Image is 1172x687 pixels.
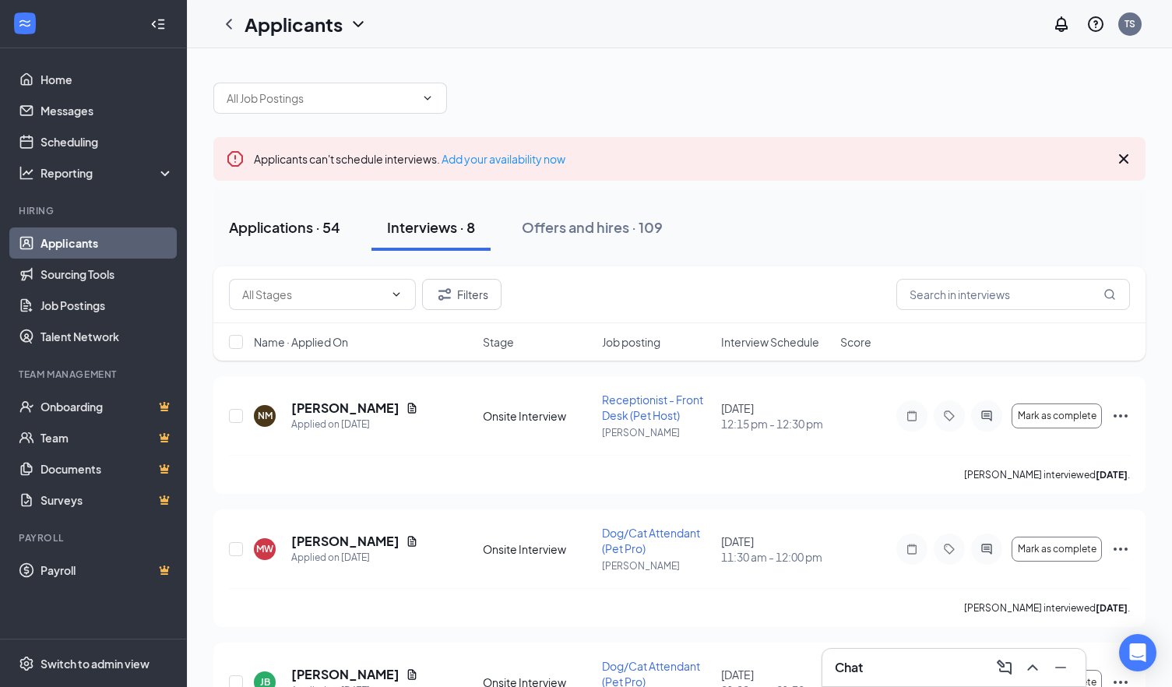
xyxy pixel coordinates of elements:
div: [DATE] [721,534,831,565]
div: MW [256,542,273,555]
a: Messages [40,95,174,126]
button: ChevronUp [1020,655,1045,680]
div: Offers and hires · 109 [522,217,663,237]
svg: ChevronDown [349,15,368,33]
span: Mark as complete [1018,410,1096,421]
svg: ChevronDown [421,92,434,104]
svg: Notifications [1052,15,1071,33]
div: NM [258,409,273,422]
a: TeamCrown [40,422,174,453]
svg: Filter [435,285,454,304]
svg: Collapse [150,16,166,32]
a: Add your availability now [442,152,565,166]
svg: Tag [940,410,959,422]
svg: Error [226,150,245,168]
svg: Analysis [19,165,34,181]
span: 11:30 am - 12:00 pm [721,549,831,565]
a: Job Postings [40,290,174,321]
svg: Tag [940,543,959,555]
div: [DATE] [721,400,831,432]
a: Talent Network [40,321,174,352]
div: Open Intercom Messenger [1119,634,1156,671]
input: All Job Postings [227,90,415,107]
svg: ChevronDown [390,288,403,301]
svg: Note [903,410,921,422]
a: Scheduling [40,126,174,157]
div: Hiring [19,204,171,217]
span: Applicants can't schedule interviews. [254,152,565,166]
button: Mark as complete [1012,537,1102,562]
svg: Ellipses [1111,540,1130,558]
div: Onsite Interview [483,408,593,424]
div: Interviews · 8 [387,217,475,237]
p: [PERSON_NAME] interviewed . [964,601,1130,615]
p: [PERSON_NAME] [602,426,712,439]
span: Receptionist - Front Desk (Pet Host) [602,393,703,422]
span: Name · Applied On [254,334,348,350]
h3: Chat [835,659,863,676]
span: Stage [483,334,514,350]
h5: [PERSON_NAME] [291,400,399,417]
svg: MagnifyingGlass [1103,288,1116,301]
a: SurveysCrown [40,484,174,516]
h5: [PERSON_NAME] [291,533,399,550]
div: Onsite Interview [483,541,593,557]
svg: Ellipses [1111,407,1130,425]
p: [PERSON_NAME] interviewed . [964,468,1130,481]
svg: Note [903,543,921,555]
span: 12:15 pm - 12:30 pm [721,416,831,432]
svg: QuestionInfo [1086,15,1105,33]
svg: Minimize [1051,658,1070,677]
p: [PERSON_NAME] [602,559,712,572]
span: Interview Schedule [721,334,819,350]
div: Applications · 54 [229,217,340,237]
svg: Document [406,535,418,548]
h5: [PERSON_NAME] [291,666,399,683]
a: Home [40,64,174,95]
svg: ComposeMessage [995,658,1014,677]
b: [DATE] [1096,602,1128,614]
svg: Document [406,402,418,414]
svg: ChevronLeft [220,15,238,33]
div: Reporting [40,165,174,181]
button: Minimize [1048,655,1073,680]
svg: Settings [19,656,34,671]
svg: Document [406,668,418,681]
div: Switch to admin view [40,656,150,671]
svg: ChevronUp [1023,658,1042,677]
button: ComposeMessage [992,655,1017,680]
svg: WorkstreamLogo [17,16,33,31]
input: All Stages [242,286,384,303]
a: OnboardingCrown [40,391,174,422]
svg: Cross [1114,150,1133,168]
span: Dog/Cat Attendant (Pet Pro) [602,526,700,555]
span: Mark as complete [1018,544,1096,555]
div: Applied on [DATE] [291,550,418,565]
div: Payroll [19,531,171,544]
div: Team Management [19,368,171,381]
div: TS [1124,17,1135,30]
svg: ActiveChat [977,410,996,422]
svg: ActiveChat [977,543,996,555]
h1: Applicants [245,11,343,37]
button: Filter Filters [422,279,502,310]
span: Job posting [602,334,660,350]
b: [DATE] [1096,469,1128,481]
a: DocumentsCrown [40,453,174,484]
a: Applicants [40,227,174,259]
span: Score [840,334,871,350]
a: PayrollCrown [40,555,174,586]
input: Search in interviews [896,279,1130,310]
a: Sourcing Tools [40,259,174,290]
button: Mark as complete [1012,403,1102,428]
div: Applied on [DATE] [291,417,418,432]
